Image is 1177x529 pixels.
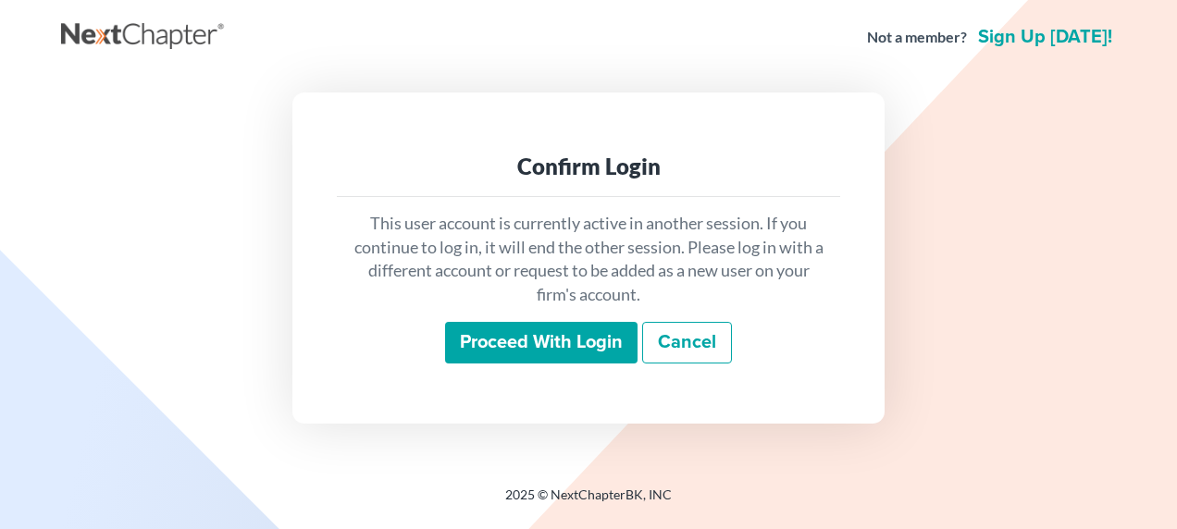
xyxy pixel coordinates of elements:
[974,28,1116,46] a: Sign up [DATE]!
[352,152,825,181] div: Confirm Login
[61,486,1116,519] div: 2025 © NextChapterBK, INC
[642,322,732,364] a: Cancel
[867,27,967,48] strong: Not a member?
[445,322,638,364] input: Proceed with login
[352,212,825,307] p: This user account is currently active in another session. If you continue to log in, it will end ...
